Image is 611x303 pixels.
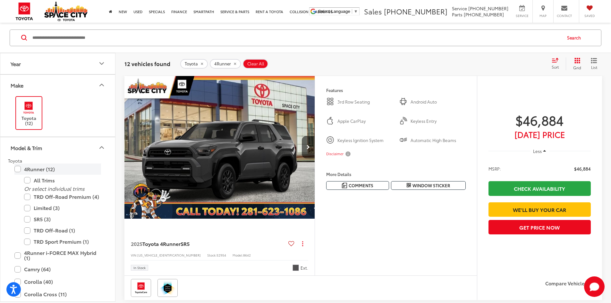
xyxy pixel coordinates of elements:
label: Camry (64) [14,264,101,275]
span: Toyota 4Runner [142,240,181,247]
div: Make [98,81,106,89]
span: Keyless Entry [411,118,466,124]
label: Compare Vehicle [545,281,596,287]
span: Parts [452,11,462,18]
span: Sort [552,64,559,70]
span: [PHONE_NUMBER] [464,11,504,18]
button: Next image [302,136,315,158]
button: Get Price Now [488,220,591,234]
img: Comments [342,183,347,188]
span: dropdown dots [302,241,303,246]
span: Window Sticker [412,182,450,189]
span: In Stock [133,266,146,269]
label: SR5 (3) [24,214,101,225]
span: Toyota [8,157,22,164]
label: 4Runner i-FORCE MAX Hybrid (1) [14,247,101,264]
span: Stock: [207,253,216,257]
img: 2025 Toyota 4Runner SR5 [124,76,315,219]
button: YearYear [0,53,116,74]
span: SR5 [181,240,190,247]
button: Disclaimer [326,147,352,161]
span: Less [533,148,542,154]
button: Comments [326,181,389,190]
input: Search by Make, Model, or Keyword [32,30,561,45]
button: remove Toyota [180,59,208,68]
span: Map [536,13,550,18]
span: Gray [293,265,299,271]
div: Model & Trim [98,144,106,151]
button: MakeMake [0,74,116,95]
span: 52954 [216,253,226,257]
span: Contact [557,13,572,18]
span: $46,884 [488,112,591,128]
button: Window Sticker [391,181,466,190]
button: Model & TrimModel & Trim [0,137,116,158]
a: Check Availability [488,181,591,196]
label: TRD Off-Road Premium (4) [24,191,101,202]
button: List View [586,57,602,70]
span: Disclaimer [326,151,344,156]
span: 2025 [131,240,142,247]
h4: Features [326,88,466,92]
span: 4Runner [214,61,231,66]
span: Automatic High Beams [411,137,466,144]
span: Service [515,13,529,18]
span: [PHONE_NUMBER] [468,5,508,12]
span: Apple CarPlay [337,118,393,124]
a: 2025 Toyota 4Runner SR52025 Toyota 4Runner SR52025 Toyota 4Runner SR52025 Toyota 4Runner SR5 [124,76,315,219]
span: ▼ [354,9,358,14]
span: Sales [364,6,382,16]
span: VIN: [131,253,137,257]
i: Window Sticker [407,183,411,188]
div: Year [11,60,21,66]
label: Corolla (40) [14,276,101,287]
img: Space City Toyota in Humble, TX) [20,100,38,115]
span: Keyless Ignition System [337,137,393,144]
label: Toyota (12) [16,100,42,126]
span: Saved [582,13,597,18]
span: [DATE] Price [488,131,591,138]
img: Toyota Care [132,280,150,296]
span: Toyota [185,61,198,66]
a: We'll Buy Your Car [488,202,591,217]
div: 2025 Toyota 4Runner SR5 0 [124,76,315,219]
label: All Trims [24,174,101,186]
span: [PHONE_NUMBER] [384,6,447,16]
button: Actions [297,238,308,249]
label: Corolla Cross (11) [14,289,101,300]
span: Service [452,5,467,12]
a: 2025Toyota 4RunnerSR5 [131,240,286,247]
div: Year [98,60,106,67]
button: remove 4Runner [210,59,241,68]
div: Make [11,82,23,88]
button: Clear All [243,59,268,68]
img: Toyota Safety Sense [159,280,176,296]
button: Search [561,29,590,46]
span: Select Language [318,9,350,14]
span: Android Auto [411,99,466,105]
span: Grid [573,64,581,70]
span: Comments [349,182,373,189]
span: 12 vehicles found [124,59,170,67]
span: 8642 [243,253,251,257]
span: $46,884 [574,165,591,172]
h4: More Details [326,172,466,176]
span: List [591,64,597,70]
label: TRD Sport Premium (1) [24,236,101,247]
label: Limited (3) [24,202,101,214]
span: Model: [233,253,243,257]
button: Grid View [566,57,586,70]
span: [US_VEHICLE_IDENTIFICATION_NUMBER] [137,253,201,257]
button: Less [530,146,549,157]
a: Select Language​ [318,9,358,14]
span: 3rd Row Seating [337,99,393,105]
button: Select sort value [548,57,566,70]
span: Clear All [247,61,264,66]
svg: Start Chat [584,276,605,297]
label: 4Runner (12) [14,163,101,174]
button: Toggle Chat Window [584,276,605,297]
span: MSRP: [488,165,501,172]
div: Model & Trim [11,144,42,150]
